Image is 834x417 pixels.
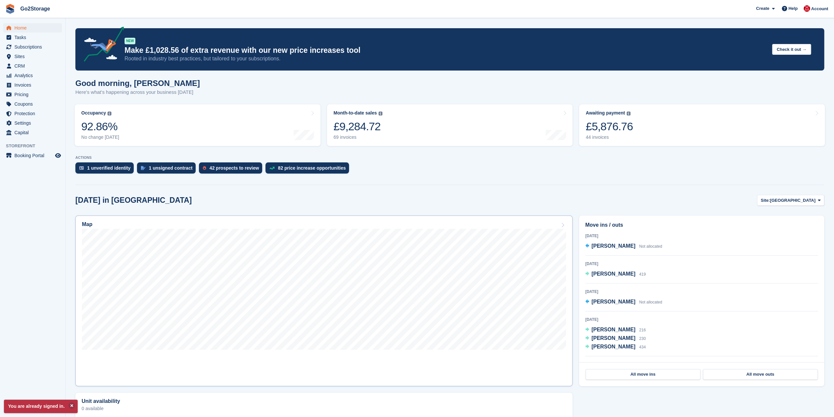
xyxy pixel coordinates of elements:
[14,80,54,90] span: Invoices
[639,345,646,349] span: 434
[14,33,54,42] span: Tasks
[269,167,275,170] img: price_increase_opportunities-93ffe204e8149a01c8c9dc8f82e8f89637d9d84a8eef4429ea346261dce0b2c0.svg
[14,71,54,80] span: Analytics
[278,165,346,171] div: 82 price increase opportunities
[125,38,135,44] div: NEW
[592,344,635,349] span: [PERSON_NAME]
[586,110,625,116] div: Awaiting payment
[639,272,646,277] span: 419
[3,61,62,71] a: menu
[149,165,192,171] div: 1 unsigned contract
[756,5,769,12] span: Create
[87,165,130,171] div: 1 unverified identity
[209,165,259,171] div: 42 prospects to review
[579,104,825,146] a: Awaiting payment £5,876.76 44 invoices
[639,328,646,332] span: 216
[585,289,818,295] div: [DATE]
[585,298,662,306] a: [PERSON_NAME] Not allocated
[5,4,15,14] img: stora-icon-8386f47178a22dfd0bd8f6a31ec36ba5ce8667c1dd55bd0f319d3a0aa187defe.svg
[639,300,662,304] span: Not allocated
[141,166,145,170] img: contract_signature_icon-13c848040528278c33f63329250d36e43548de30e8caae1d1a13099fd9432cc5.svg
[757,195,824,206] button: Site: [GEOGRAPHIC_DATA]
[79,166,84,170] img: verify_identity-adf6edd0f0f0b5bbfe63781bf79b02c33cf7c696d77639b501bdc392416b5a36.svg
[75,196,192,205] h2: [DATE] in [GEOGRAPHIC_DATA]
[75,156,824,160] p: ACTIONS
[14,61,54,71] span: CRM
[592,271,635,277] span: [PERSON_NAME]
[627,112,630,115] img: icon-info-grey-7440780725fd019a000dd9b08b2336e03edf1995a4989e88bcd33f0948082b44.svg
[14,42,54,52] span: Subscriptions
[585,233,818,239] div: [DATE]
[3,33,62,42] a: menu
[82,406,566,411] p: 0 available
[639,336,646,341] span: 230
[4,400,78,413] p: You are already signed in.
[81,135,119,140] div: No change [DATE]
[811,6,828,12] span: Account
[334,135,382,140] div: 69 invoices
[586,135,633,140] div: 44 invoices
[203,166,206,170] img: prospect-51fa495bee0391a8d652442698ab0144808aea92771e9ea1ae160a38d050c398.svg
[125,46,767,55] p: Make £1,028.56 of extra revenue with our new price increases tool
[75,89,200,96] p: Here's what's happening across your business [DATE]
[334,110,377,116] div: Month-to-date sales
[107,112,111,115] img: icon-info-grey-7440780725fd019a000dd9b08b2336e03edf1995a4989e88bcd33f0948082b44.svg
[14,109,54,118] span: Protection
[81,110,106,116] div: Occupancy
[265,162,352,177] a: 82 price increase opportunities
[3,52,62,61] a: menu
[3,42,62,52] a: menu
[3,99,62,109] a: menu
[75,216,572,386] a: Map
[14,52,54,61] span: Sites
[585,343,646,351] a: [PERSON_NAME] 434
[78,27,124,64] img: price-adjustments-announcement-icon-8257ccfd72463d97f412b2fc003d46551f7dbcb40ab6d574587a9cd5c0d94...
[585,326,646,334] a: [PERSON_NAME] 216
[585,270,646,279] a: [PERSON_NAME] 419
[592,335,635,341] span: [PERSON_NAME]
[3,71,62,80] a: menu
[770,197,815,204] span: [GEOGRAPHIC_DATA]
[3,23,62,32] a: menu
[586,369,700,380] a: All move ins
[82,221,92,227] h2: Map
[75,104,320,146] a: Occupancy 92.86% No change [DATE]
[585,317,818,323] div: [DATE]
[14,151,54,160] span: Booking Portal
[14,99,54,109] span: Coupons
[772,44,811,55] button: Check it out →
[3,109,62,118] a: menu
[586,120,633,133] div: £5,876.76
[75,79,200,88] h1: Good morning, [PERSON_NAME]
[703,369,818,380] a: All move outs
[327,104,573,146] a: Month-to-date sales £9,284.72 69 invoices
[54,152,62,159] a: Preview store
[137,162,199,177] a: 1 unsigned contract
[3,151,62,160] a: menu
[788,5,798,12] span: Help
[18,3,53,14] a: Go2Storage
[761,197,770,204] span: Site:
[81,120,119,133] div: 92.86%
[3,118,62,128] a: menu
[14,90,54,99] span: Pricing
[804,5,810,12] img: James Pearson
[3,80,62,90] a: menu
[334,120,382,133] div: £9,284.72
[585,334,646,343] a: [PERSON_NAME] 230
[585,242,662,251] a: [PERSON_NAME] Not allocated
[125,55,767,62] p: Rooted in industry best practices, but tailored to your subscriptions.
[199,162,265,177] a: 42 prospects to review
[3,90,62,99] a: menu
[592,327,635,332] span: [PERSON_NAME]
[82,398,120,404] h2: Unit availability
[378,112,382,115] img: icon-info-grey-7440780725fd019a000dd9b08b2336e03edf1995a4989e88bcd33f0948082b44.svg
[585,362,818,367] div: [DATE]
[6,143,65,149] span: Storefront
[592,299,635,304] span: [PERSON_NAME]
[585,261,818,267] div: [DATE]
[14,128,54,137] span: Capital
[3,128,62,137] a: menu
[14,118,54,128] span: Settings
[585,221,818,229] h2: Move ins / outs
